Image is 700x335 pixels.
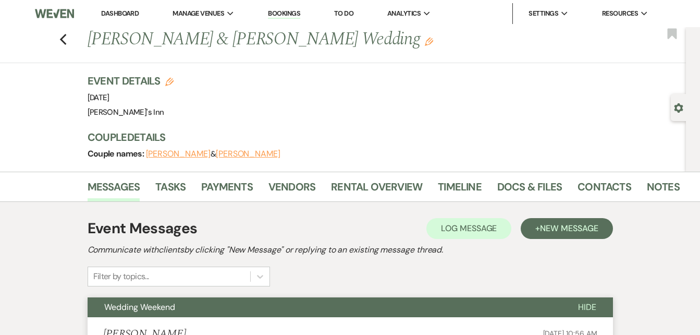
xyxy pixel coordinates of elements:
[101,9,139,18] a: Dashboard
[104,302,175,313] span: Wedding Weekend
[88,297,561,317] button: Wedding Weekend
[387,8,421,19] span: Analytics
[334,9,353,18] a: To Do
[268,178,315,201] a: Vendors
[88,244,613,256] h2: Communicate with clients by clicking "New Message" or replying to an existing message thread.
[521,218,612,239] button: +New Message
[88,178,140,201] a: Messages
[88,74,174,88] h3: Event Details
[88,92,109,103] span: [DATE]
[173,8,224,19] span: Manage Venues
[146,150,211,158] button: [PERSON_NAME]
[497,178,562,201] a: Docs & Files
[35,3,74,25] img: Weven Logo
[155,178,186,201] a: Tasks
[540,223,598,234] span: New Message
[438,178,482,201] a: Timeline
[88,107,164,117] span: [PERSON_NAME]'s Inn
[93,270,149,283] div: Filter by topics...
[426,218,511,239] button: Log Message
[268,9,300,19] a: Bookings
[88,27,555,52] h1: [PERSON_NAME] & [PERSON_NAME] Wedding
[425,37,433,46] button: Edit
[88,148,146,159] span: Couple names:
[602,8,638,19] span: Resources
[578,178,631,201] a: Contacts
[146,149,280,159] span: &
[578,302,596,313] span: Hide
[561,297,613,317] button: Hide
[441,223,497,234] span: Log Message
[529,8,558,19] span: Settings
[674,102,683,112] button: Open lead details
[88,218,198,240] h1: Event Messages
[201,178,253,201] a: Payments
[88,130,671,145] h3: Couple Details
[216,150,280,158] button: [PERSON_NAME]
[331,178,422,201] a: Rental Overview
[647,178,680,201] a: Notes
